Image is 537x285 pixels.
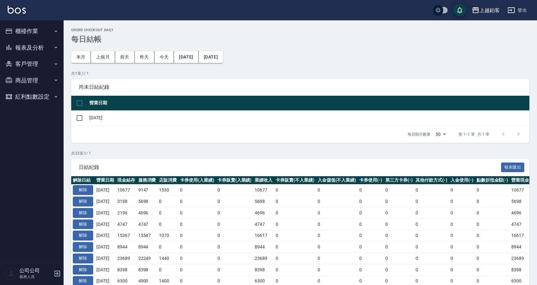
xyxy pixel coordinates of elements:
[216,219,253,230] td: 0
[316,219,358,230] td: 0
[449,253,475,264] td: 0
[475,176,510,184] th: 點數折抵金額(-)
[71,51,91,63] button: 本月
[157,264,178,275] td: 0
[73,242,93,252] button: 解除
[216,230,253,241] td: 0
[116,207,137,219] td: 2196
[475,230,510,241] td: 0
[178,264,216,275] td: 0
[274,253,316,264] td: 0
[449,241,475,253] td: 0
[274,196,316,207] td: 0
[274,207,316,219] td: 0
[157,230,178,241] td: 1070
[475,184,510,196] td: 0
[115,51,135,63] button: 前天
[88,110,529,125] td: [DATE]
[19,268,52,274] h5: 公司公司
[449,207,475,219] td: 0
[475,241,510,253] td: 0
[116,219,137,230] td: 4747
[253,176,274,184] th: 業績收入
[137,184,158,196] td: 9147
[316,196,358,207] td: 0
[358,253,384,264] td: 0
[157,184,178,196] td: 1530
[414,196,449,207] td: 0
[216,264,253,275] td: 0
[137,176,158,184] th: 服務消費
[95,253,116,264] td: [DATE]
[137,196,158,207] td: 5698
[3,88,61,105] button: 紅利點數設定
[501,164,525,170] a: 報表匯出
[116,241,137,253] td: 8944
[73,208,93,218] button: 解除
[3,72,61,89] button: 商品管理
[174,51,198,63] button: [DATE]
[384,219,414,230] td: 0
[116,264,137,275] td: 8398
[73,231,93,240] button: 解除
[433,126,448,143] div: 50
[475,196,510,207] td: 0
[384,230,414,241] td: 0
[71,35,529,44] h3: 每日結帳
[316,241,358,253] td: 0
[73,254,93,263] button: 解除
[449,196,475,207] td: 0
[157,219,178,230] td: 0
[91,51,115,63] button: 上個月
[458,131,489,137] p: 第 1–1 筆 共 1 筆
[157,241,178,253] td: 0
[157,253,178,264] td: 1440
[449,264,475,275] td: 0
[79,84,522,90] span: 尚未日結紀錄
[71,176,95,184] th: 解除日結
[479,6,500,14] div: 上越鉑客
[95,219,116,230] td: [DATE]
[216,176,253,184] th: 卡券販賣(入業績)
[73,219,93,229] button: 解除
[157,196,178,207] td: 0
[449,230,475,241] td: 0
[316,184,358,196] td: 0
[116,176,137,184] th: 現金結存
[316,176,358,184] th: 入金儲值(不入業績)
[178,253,216,264] td: 0
[5,267,18,280] img: Person
[3,23,61,39] button: 櫃檯作業
[95,196,116,207] td: [DATE]
[95,184,116,196] td: [DATE]
[178,207,216,219] td: 0
[95,264,116,275] td: [DATE]
[216,184,253,196] td: 0
[88,96,529,111] th: 營業日期
[8,6,26,14] img: Logo
[71,150,529,156] p: 共 32 筆, 1 / 1
[137,219,158,230] td: 4747
[116,196,137,207] td: 3198
[475,264,510,275] td: 0
[135,51,155,63] button: 昨天
[274,184,316,196] td: 0
[274,176,316,184] th: 卡券販賣(不入業績)
[178,176,216,184] th: 卡券使用(入業績)
[73,197,93,206] button: 解除
[408,131,430,137] p: 每頁顯示數量
[475,207,510,219] td: 0
[137,253,158,264] td: 22249
[137,207,158,219] td: 4696
[19,274,52,280] p: 服務人員
[216,241,253,253] td: 0
[274,264,316,275] td: 0
[79,164,501,170] span: 日結紀錄
[358,176,384,184] th: 卡券使用(-)
[253,253,274,264] td: 23689
[358,219,384,230] td: 0
[178,219,216,230] td: 0
[216,196,253,207] td: 0
[137,230,158,241] td: 15547
[3,39,61,56] button: 報表及分析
